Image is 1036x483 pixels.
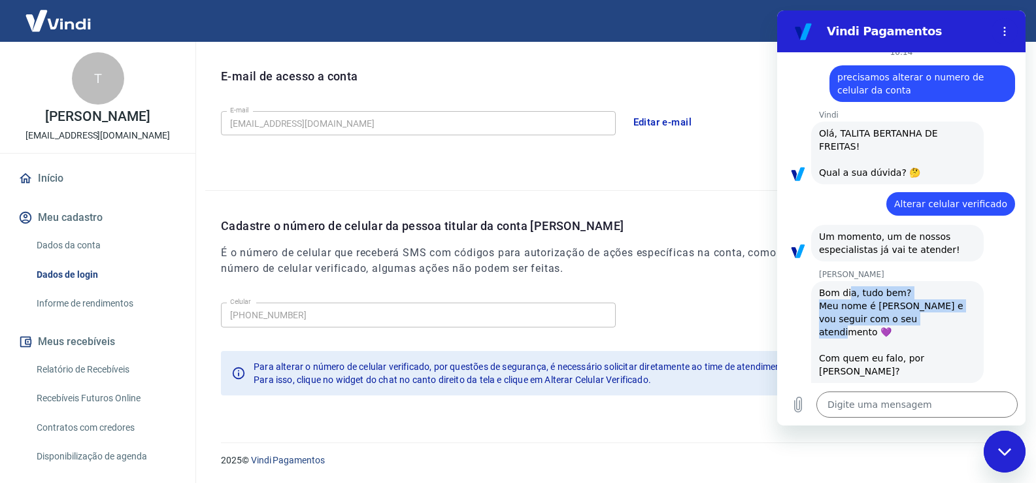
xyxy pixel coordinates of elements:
[16,1,101,41] img: Vindi
[31,232,180,259] a: Dados da conta
[973,9,1020,33] button: Sair
[31,261,180,288] a: Dados de login
[626,108,699,136] button: Editar e-mail
[221,454,1005,467] p: 2025 ©
[230,297,251,307] label: Celular
[31,414,180,441] a: Contratos com credores
[31,356,180,383] a: Relatório de Recebíveis
[16,203,180,232] button: Meu cadastro
[221,217,1020,235] p: Cadastre o número de celular da pessoa titular da conta [PERSON_NAME]
[230,105,248,115] label: E-mail
[221,67,358,85] p: E-mail de acesso a conta
[31,443,180,470] a: Disponibilização de agenda
[72,52,124,105] div: T
[251,455,325,465] a: Vindi Pagamentos
[984,431,1026,473] iframe: Botão para abrir a janela de mensagens, conversa em andamento
[31,290,180,317] a: Informe de rendimentos
[45,110,150,124] p: [PERSON_NAME]
[254,361,792,372] span: Para alterar o número de celular verificado, por questões de segurança, é necessário solicitar di...
[16,164,180,193] a: Início
[31,385,180,412] a: Recebíveis Futuros Online
[777,10,1026,425] iframe: Janela de mensagens
[221,245,1020,276] h6: É o número de celular que receberá SMS com códigos para autorização de ações específicas na conta...
[25,129,170,142] p: [EMAIL_ADDRESS][DOMAIN_NAME]
[254,375,651,385] span: Para isso, clique no widget do chat no canto direito da tela e clique em Alterar Celular Verificado.
[16,327,180,356] button: Meus recebíveis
